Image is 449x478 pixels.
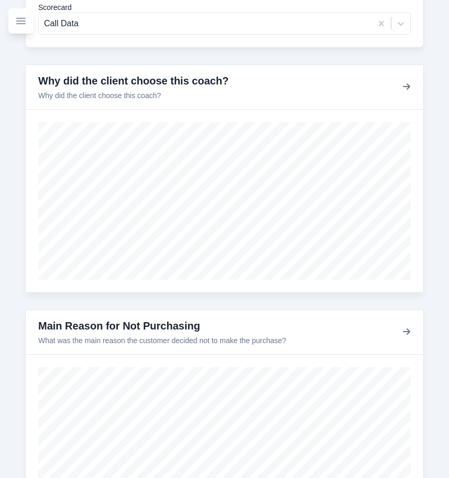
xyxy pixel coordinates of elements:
[38,320,200,332] a: Main Reason for Not Purchasing
[38,2,411,13] label: Scorecard
[38,335,286,346] p: What was the main reason the customer decided not to make the purchase?
[38,75,228,87] a: Why did the client choose this coach?
[402,81,411,93] button: View details
[8,8,34,34] button: Toggle sidebar
[38,90,228,101] p: Why did the client choose this coach?
[402,326,411,338] button: View details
